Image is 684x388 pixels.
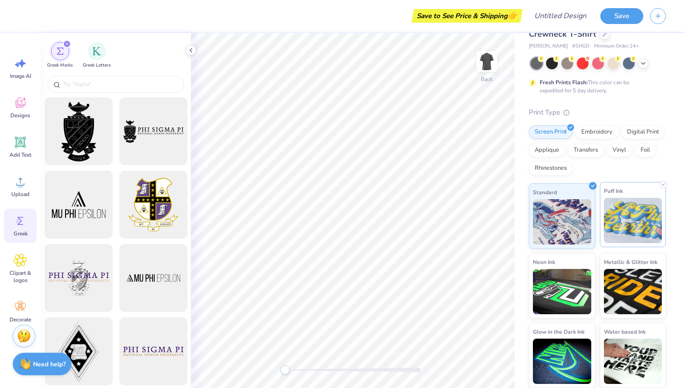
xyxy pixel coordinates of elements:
[10,72,31,80] span: Image AI
[83,42,111,69] div: filter for Greek Letters
[533,199,591,244] img: Standard
[508,10,518,21] span: 👉
[529,107,666,118] div: Print Type
[14,230,28,237] span: Greek
[62,80,178,89] input: Try "Alpha"
[635,144,656,157] div: Foil
[604,257,657,267] span: Metallic & Glitter Ink
[604,339,662,384] img: Water based Ink
[621,125,665,139] div: Digital Print
[604,327,646,336] span: Water based Ink
[575,125,618,139] div: Embroidery
[594,43,639,50] span: Minimum Order: 24 +
[10,112,30,119] span: Designs
[478,53,496,71] img: Back
[47,42,73,69] button: filter button
[604,198,662,243] img: Puff Ink
[11,191,29,198] span: Upload
[83,62,111,69] span: Greek Letters
[529,43,568,50] span: [PERSON_NAME]
[280,365,290,374] div: Accessibility label
[83,42,111,69] button: filter button
[33,360,66,369] strong: Need help?
[533,339,591,384] img: Glow in the Dark Ink
[533,327,584,336] span: Glow in the Dark Ink
[540,78,651,95] div: This color can be expedited for 5 day delivery.
[57,48,64,55] img: Greek Marks Image
[604,269,662,314] img: Metallic & Glitter Ink
[47,42,73,69] div: filter for Greek Marks
[529,125,573,139] div: Screen Print
[9,151,31,158] span: Add Text
[47,62,73,69] span: Greek Marks
[568,144,604,157] div: Transfers
[527,7,594,25] input: Untitled Design
[92,47,101,56] img: Greek Letters Image
[533,257,555,267] span: Neon Ink
[572,43,589,50] span: # SHGD
[529,162,573,175] div: Rhinestones
[5,269,35,284] span: Clipart & logos
[604,186,623,196] span: Puff Ink
[600,8,643,24] button: Save
[414,9,520,23] div: Save to See Price & Shipping
[540,79,588,86] strong: Fresh Prints Flash:
[607,144,632,157] div: Vinyl
[9,316,31,323] span: Decorate
[529,144,565,157] div: Applique
[481,75,493,83] div: Back
[533,187,557,197] span: Standard
[533,269,591,314] img: Neon Ink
